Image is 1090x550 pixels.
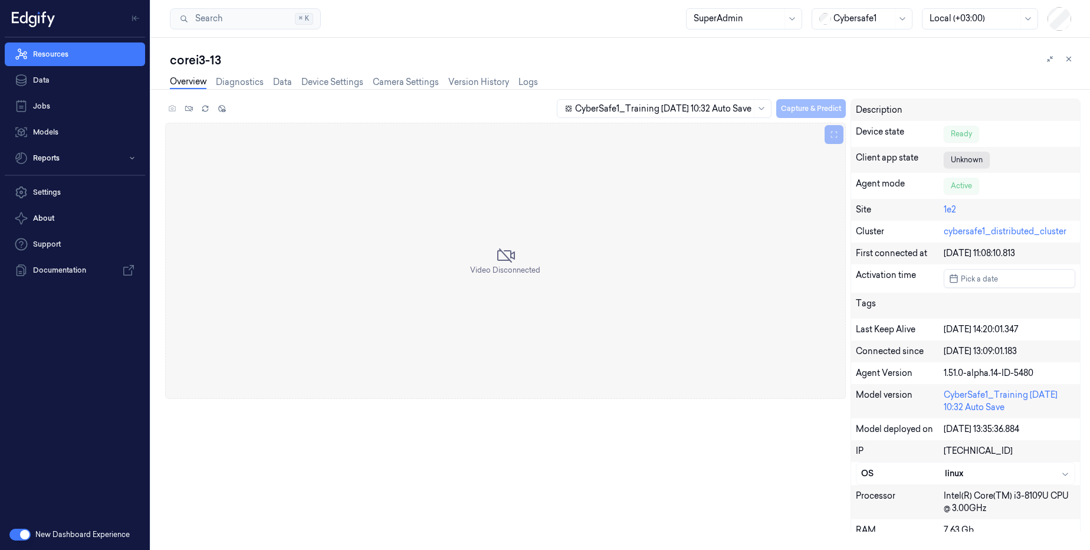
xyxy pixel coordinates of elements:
[5,233,145,256] a: Support
[216,76,264,89] a: Diagnostics
[5,146,145,170] button: Reports
[518,76,538,89] a: Logs
[5,42,145,66] a: Resources
[856,367,944,379] div: Agent Version
[5,120,145,144] a: Models
[856,225,944,238] div: Cluster
[856,490,944,515] div: Processor
[5,258,145,282] a: Documentation
[944,178,979,194] div: Active
[856,389,944,414] div: Model version
[373,76,439,89] a: Camera Settings
[856,524,944,536] div: RAM
[944,423,1075,436] div: [DATE] 13:35:36.884
[856,445,944,457] div: IP
[170,8,321,30] button: Search⌘K
[861,467,945,480] div: OS
[856,423,944,436] div: Model deployed on
[856,297,944,314] div: Tags
[958,273,998,284] span: Pick a date
[944,269,1075,288] button: Pick a date
[944,490,1075,515] div: Intel(R) Core(TM) i3-8109U CPU @ 3.00GHz
[273,76,292,89] a: Data
[944,204,956,215] a: 1e2
[170,52,1081,68] div: corei3-13
[856,126,944,142] div: Device state
[191,12,222,25] span: Search
[944,367,1075,379] div: 1.51.0-alpha.14-ID-5480
[856,463,1075,484] button: OSlinux
[944,524,1075,536] div: 7.63 Gb
[944,152,990,168] div: Unknown
[170,76,206,89] a: Overview
[5,68,145,92] a: Data
[5,94,145,118] a: Jobs
[945,467,1070,480] div: linux
[856,345,944,358] div: Connected since
[944,126,979,142] div: Ready
[944,247,1075,260] div: [DATE] 11:08:10.813
[448,76,509,89] a: Version History
[944,445,1075,457] div: [TECHNICAL_ID]
[944,389,1058,413] a: CyberSafe1_Training [DATE] 10:32 Auto Save
[944,226,1066,237] a: cybersafe1_distributed_cluster
[301,76,363,89] a: Device Settings
[856,323,944,336] div: Last Keep Alive
[944,345,1075,358] div: [DATE] 13:09:01.183
[856,178,944,194] div: Agent mode
[856,269,944,288] div: Activation time
[5,181,145,204] a: Settings
[856,152,944,168] div: Client app state
[5,207,145,230] button: About
[470,265,540,276] span: Video Disconnected
[856,247,944,260] div: First connected at
[856,204,944,216] div: Site
[126,9,145,28] button: Toggle Navigation
[856,104,944,116] div: Description
[944,323,1075,336] div: [DATE] 14:20:01.347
